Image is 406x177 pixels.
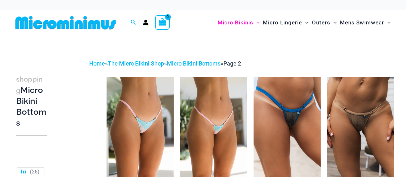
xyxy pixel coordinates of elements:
[253,14,260,31] span: Menu Toggle
[16,75,43,94] span: shopping
[263,14,302,31] span: Micro Lingerie
[312,14,330,31] span: Outers
[340,14,384,31] span: Mens Swimwear
[32,169,38,175] span: 26
[261,13,310,32] a: Micro LingerieMenu ToggleMenu Toggle
[155,15,170,30] a: View Shopping Cart, empty
[89,60,241,67] span: » » »
[302,14,308,31] span: Menu Toggle
[167,60,220,67] a: Micro Bikini Bottoms
[131,19,136,27] a: Search icon link
[16,74,47,128] h3: Micro Bikini Bottoms
[89,60,105,67] a: Home
[216,13,261,32] a: Micro BikinisMenu ToggleMenu Toggle
[384,14,391,31] span: Menu Toggle
[338,13,392,32] a: Mens SwimwearMenu ToggleMenu Toggle
[143,20,149,25] a: Account icon link
[215,12,393,33] nav: Site Navigation
[330,14,337,31] span: Menu Toggle
[108,60,164,67] a: The Micro Bikini Shop
[310,13,338,32] a: OutersMenu ToggleMenu Toggle
[218,14,253,31] span: Micro Bikinis
[13,15,118,30] img: MM SHOP LOGO FLAT
[223,60,241,67] span: Page 2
